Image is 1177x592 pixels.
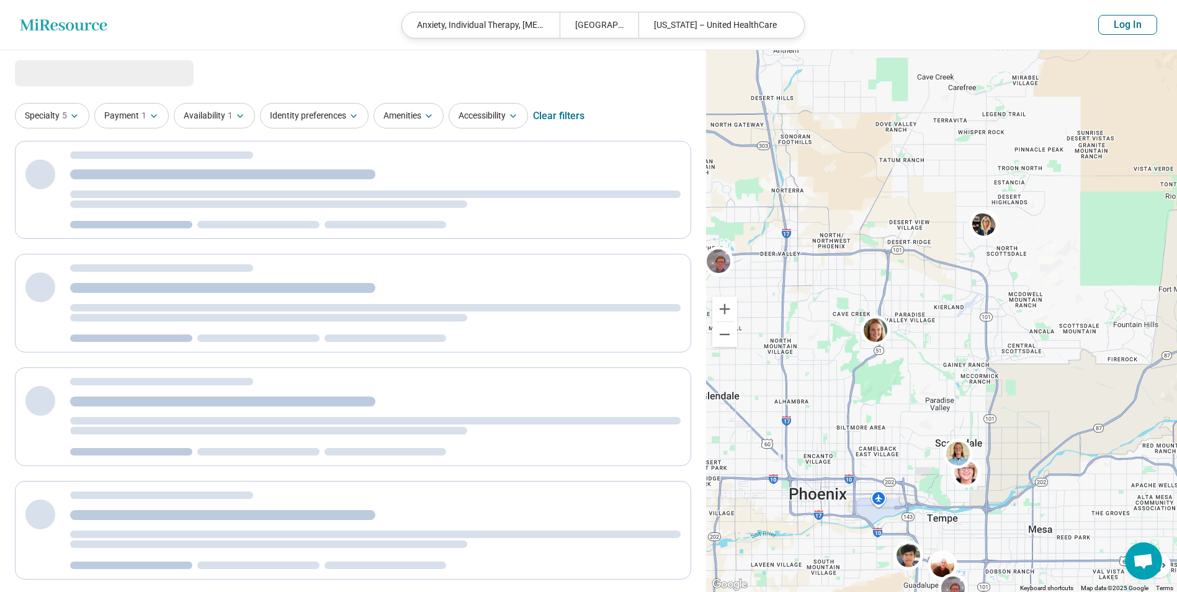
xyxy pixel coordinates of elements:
button: Specialty5 [15,103,89,128]
button: Zoom in [712,297,737,321]
div: Open chat [1125,542,1162,580]
span: 1 [228,109,233,122]
span: 1 [141,109,146,122]
button: Identity preferences [260,103,369,128]
div: Anxiety, Individual Therapy, [MEDICAL_DATA] (OCD), Women's Issues [402,12,560,38]
span: Map data ©2025 Google [1081,585,1148,591]
button: Amenities [374,103,444,128]
div: Clear filters [533,101,584,131]
div: [GEOGRAPHIC_DATA] [560,12,638,38]
button: Availability1 [174,103,255,128]
a: Terms (opens in new tab) [1156,585,1173,591]
button: Accessibility [449,103,528,128]
button: Payment1 [94,103,169,128]
div: [US_STATE] – United HealthCare [638,12,796,38]
button: Zoom out [712,322,737,347]
span: 5 [62,109,67,122]
span: Loading... [15,60,119,85]
button: Log In [1098,15,1157,35]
